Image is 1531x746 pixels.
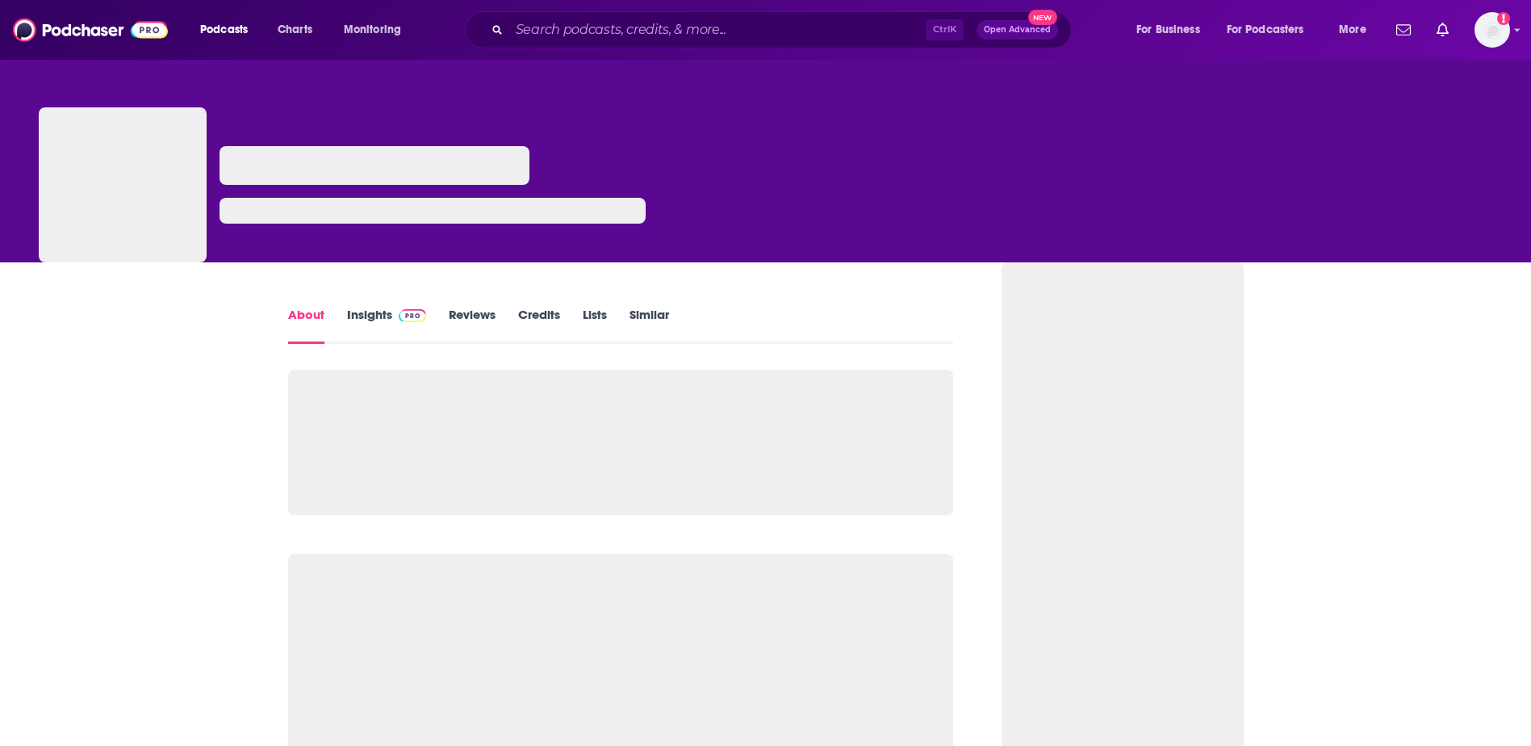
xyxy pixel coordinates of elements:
[13,15,168,45] img: Podchaser - Follow, Share and Rate Podcasts
[288,307,324,344] a: About
[1475,12,1510,48] button: Show profile menu
[333,17,422,43] button: open menu
[1136,19,1200,41] span: For Business
[399,309,427,322] img: Podchaser Pro
[1125,17,1220,43] button: open menu
[278,19,312,41] span: Charts
[1390,16,1417,44] a: Show notifications dropdown
[189,17,269,43] button: open menu
[267,17,322,43] a: Charts
[509,17,926,43] input: Search podcasts, credits, & more...
[1475,12,1510,48] span: Logged in as Shift_2
[630,307,669,344] a: Similar
[200,19,248,41] span: Podcasts
[1227,19,1304,41] span: For Podcasters
[480,11,1087,48] div: Search podcasts, credits, & more...
[1328,17,1387,43] button: open menu
[344,19,401,41] span: Monitoring
[926,19,964,40] span: Ctrl K
[977,20,1058,40] button: Open AdvancedNew
[347,307,427,344] a: InsightsPodchaser Pro
[518,307,560,344] a: Credits
[1497,12,1510,25] svg: Add a profile image
[984,26,1051,34] span: Open Advanced
[1216,17,1328,43] button: open menu
[1430,16,1455,44] a: Show notifications dropdown
[1339,19,1366,41] span: More
[1028,10,1057,25] span: New
[449,307,496,344] a: Reviews
[1475,12,1510,48] img: User Profile
[583,307,607,344] a: Lists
